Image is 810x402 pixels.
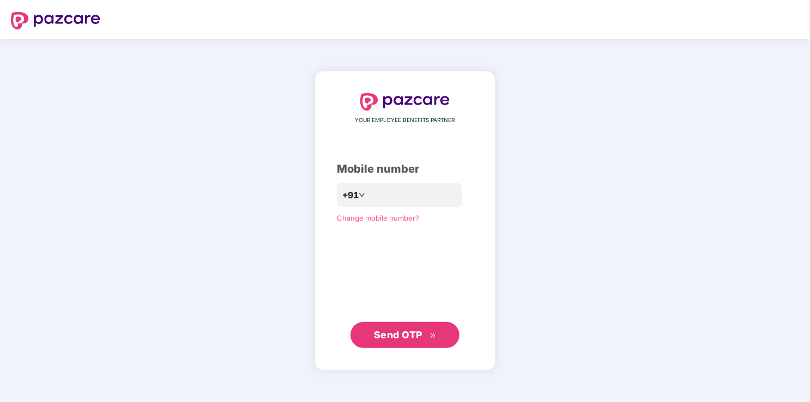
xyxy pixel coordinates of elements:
[360,93,450,111] img: logo
[430,332,437,339] span: double-right
[337,214,419,222] a: Change mobile number?
[350,322,460,348] button: Send OTPdouble-right
[374,329,422,340] span: Send OTP
[337,161,473,178] div: Mobile number
[11,12,100,29] img: logo
[355,116,455,125] span: YOUR EMPLOYEE BENEFITS PARTNER
[359,192,365,198] span: down
[342,188,359,202] span: +91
